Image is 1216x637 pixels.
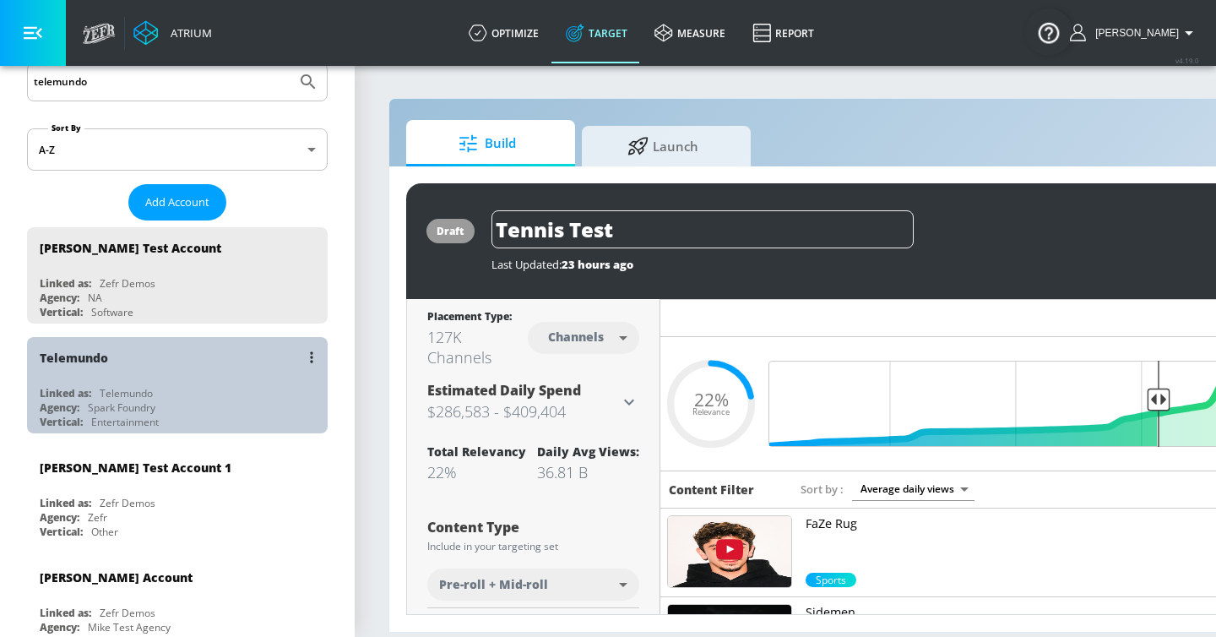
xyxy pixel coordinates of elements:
[692,408,730,416] span: Relevance
[455,3,552,63] a: optimize
[145,193,209,212] span: Add Account
[437,224,464,238] div: draft
[40,350,108,366] div: Telemundo
[40,291,79,305] div: Agency:
[88,400,155,415] div: Spark Foundry
[562,257,633,272] span: 23 hours ago
[40,606,91,620] div: Linked as:
[669,482,754,498] h6: Content Filter
[540,329,612,344] div: Channels
[27,227,328,324] div: [PERSON_NAME] Test AccountLinked as:Zefr DemosAgency:NAVertical:Software
[806,573,856,587] div: 30.0%
[427,309,528,327] div: Placement Type:
[40,400,79,415] div: Agency:
[91,305,133,319] div: Software
[439,576,548,593] span: Pre-roll + Mid-roll
[427,327,528,367] div: 127K Channels
[100,386,153,400] div: Telemundo
[694,390,729,408] span: 22%
[40,569,193,585] div: [PERSON_NAME] Account
[100,496,155,510] div: Zefr Demos
[427,520,639,534] div: Content Type
[40,525,83,539] div: Vertical:
[27,337,328,433] div: TelemundoLinked as:TelemundoAgency:Spark FoundryVertical:Entertainment
[40,496,91,510] div: Linked as:
[801,482,844,497] span: Sort by
[91,415,159,429] div: Entertainment
[27,128,328,171] div: A-Z
[537,444,639,460] div: Daily Avg Views:
[537,462,639,482] div: 36.81 B
[1175,56,1199,65] span: v 4.19.0
[40,305,83,319] div: Vertical:
[427,542,639,552] div: Include in your targeting set
[668,516,791,587] img: UUilwZiBBfI9X6yiZRzWty8Q
[91,525,118,539] div: Other
[40,510,79,525] div: Agency:
[27,447,328,543] div: [PERSON_NAME] Test Account 1Linked as:Zefr DemosAgency:ZefrVertical:Other
[599,126,727,166] span: Launch
[427,462,526,482] div: 22%
[739,3,828,63] a: Report
[427,381,581,400] span: Estimated Daily Spend
[128,184,226,220] button: Add Account
[40,276,91,291] div: Linked as:
[100,606,155,620] div: Zefr Demos
[88,620,171,634] div: Mike Test Agency
[100,276,155,291] div: Zefr Demos
[427,444,526,460] div: Total Relevancy
[1088,27,1179,39] span: login as: guillermo.cabrera@zefr.com
[34,71,290,93] input: Search by name
[164,25,212,41] div: Atrium
[133,20,212,46] a: Atrium
[427,381,639,423] div: Estimated Daily Spend$286,583 - $409,404
[48,122,84,133] label: Sort By
[290,63,327,101] button: Submit Search
[88,510,107,525] div: Zefr
[552,3,641,63] a: Target
[1070,23,1199,43] button: [PERSON_NAME]
[40,240,221,256] div: [PERSON_NAME] Test Account
[40,415,83,429] div: Vertical:
[40,460,231,476] div: [PERSON_NAME] Test Account 1
[40,386,91,400] div: Linked as:
[88,291,102,305] div: NA
[1025,8,1072,56] button: Open Resource Center
[852,477,974,500] div: Average daily views
[806,573,856,587] span: Sports
[427,400,619,423] h3: $286,583 - $409,404
[641,3,739,63] a: measure
[40,620,79,634] div: Agency:
[423,123,551,164] span: Build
